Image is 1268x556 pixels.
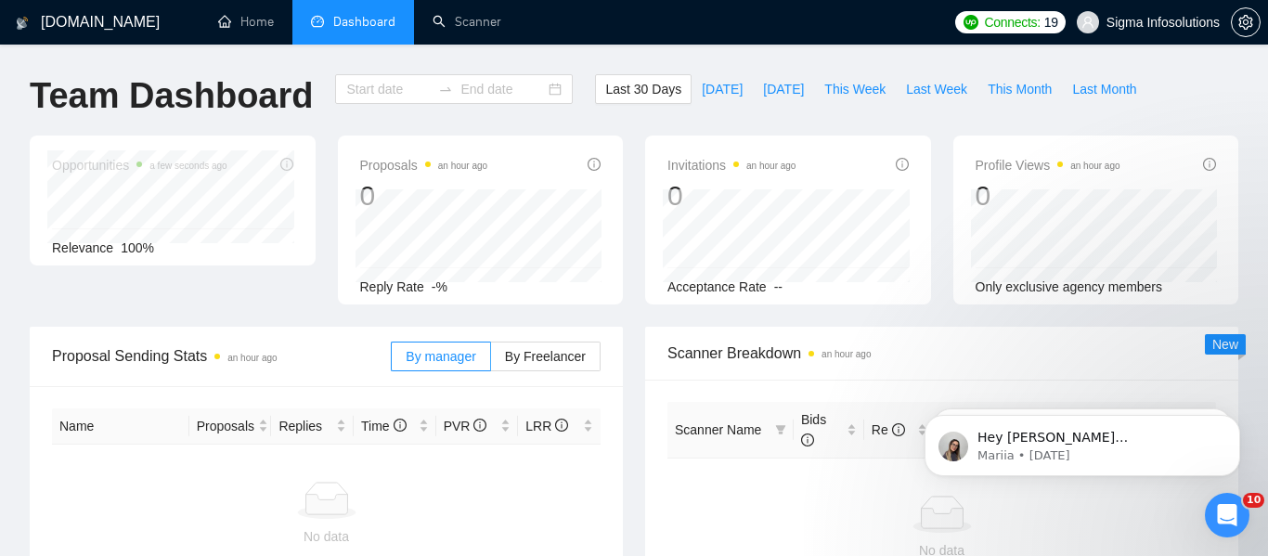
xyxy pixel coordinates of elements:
[438,82,453,97] span: swap-right
[444,419,487,433] span: PVR
[433,14,501,30] a: searchScanner
[667,279,767,294] span: Acceptance Rate
[1072,79,1136,99] span: Last Month
[406,349,475,364] span: By manager
[1203,158,1216,171] span: info-circle
[605,79,681,99] span: Last 30 Days
[746,161,796,171] time: an hour ago
[346,79,431,99] input: Start date
[1231,15,1261,30] a: setting
[1212,337,1238,352] span: New
[438,161,487,171] time: an hour ago
[771,416,790,444] span: filter
[984,12,1040,32] span: Connects:
[16,8,29,38] img: logo
[227,353,277,363] time: an hour ago
[555,419,568,432] span: info-circle
[121,240,154,255] span: 100%
[702,79,743,99] span: [DATE]
[667,178,796,213] div: 0
[775,424,786,435] span: filter
[892,423,905,436] span: info-circle
[964,15,978,30] img: upwork-logo.png
[1070,161,1119,171] time: an hour ago
[360,154,488,176] span: Proposals
[667,154,796,176] span: Invitations
[896,74,977,104] button: Last Week
[976,279,1163,294] span: Only exclusive agency members
[824,79,886,99] span: This Week
[763,79,804,99] span: [DATE]
[896,158,909,171] span: info-circle
[692,74,753,104] button: [DATE]
[218,14,274,30] a: homeHome
[1044,12,1058,32] span: 19
[394,419,407,432] span: info-circle
[52,408,189,445] th: Name
[801,433,814,446] span: info-circle
[189,408,272,445] th: Proposals
[1062,74,1146,104] button: Last Month
[361,419,406,433] span: Time
[1232,15,1260,30] span: setting
[197,416,254,436] span: Proposals
[278,416,332,436] span: Replies
[525,419,568,433] span: LRR
[988,79,1052,99] span: This Month
[271,408,354,445] th: Replies
[333,14,395,30] span: Dashboard
[822,349,871,359] time: an hour ago
[52,344,391,368] span: Proposal Sending Stats
[432,279,447,294] span: -%
[801,412,826,447] span: Bids
[588,158,601,171] span: info-circle
[311,15,324,28] span: dashboard
[595,74,692,104] button: Last 30 Days
[473,419,486,432] span: info-circle
[872,422,905,437] span: Re
[667,342,1216,365] span: Scanner Breakdown
[52,240,113,255] span: Relevance
[1205,493,1249,537] iframe: Intercom live chat
[977,74,1062,104] button: This Month
[1231,7,1261,37] button: setting
[897,376,1268,506] iframe: Intercom notifications message
[976,178,1120,213] div: 0
[1081,16,1094,29] span: user
[1243,493,1264,508] span: 10
[505,349,586,364] span: By Freelancer
[774,279,783,294] span: --
[675,422,761,437] span: Scanner Name
[976,154,1120,176] span: Profile Views
[753,74,814,104] button: [DATE]
[360,279,424,294] span: Reply Rate
[460,79,545,99] input: End date
[59,526,593,547] div: No data
[906,79,967,99] span: Last Week
[814,74,896,104] button: This Week
[360,178,488,213] div: 0
[438,82,453,97] span: to
[30,74,313,118] h1: Team Dashboard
